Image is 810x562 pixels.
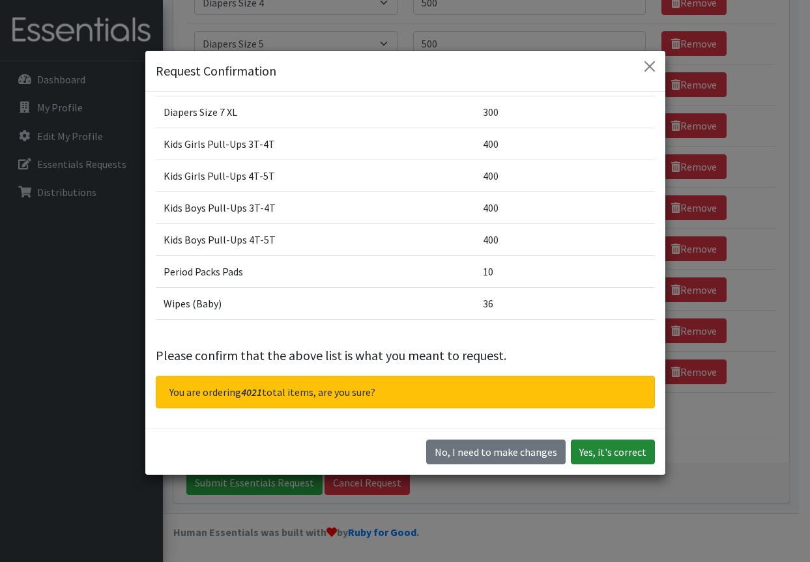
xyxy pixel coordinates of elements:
[475,255,654,287] td: 10
[156,191,476,223] td: Kids Boys Pull-Ups 3T-4T
[156,61,276,81] h5: Request Confirmation
[475,160,654,191] td: 400
[156,376,655,408] div: You are ordering total items, are you sure?
[156,96,476,128] td: Diapers Size 7 XL
[475,287,654,319] td: 36
[156,287,476,319] td: Wipes (Baby)
[156,255,476,287] td: Period Packs Pads
[639,56,660,77] button: Close
[241,386,262,399] span: 4021
[475,191,654,223] td: 400
[475,96,654,128] td: 300
[156,160,476,191] td: Kids Girls Pull-Ups 4T-5T
[571,440,655,464] button: Yes, it's correct
[156,223,476,255] td: Kids Boys Pull-Ups 4T-5T
[156,346,655,365] p: Please confirm that the above list is what you meant to request.
[426,440,566,464] button: No I need to make changes
[156,128,476,160] td: Kids Girls Pull-Ups 3T-4T
[475,223,654,255] td: 400
[475,128,654,160] td: 400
